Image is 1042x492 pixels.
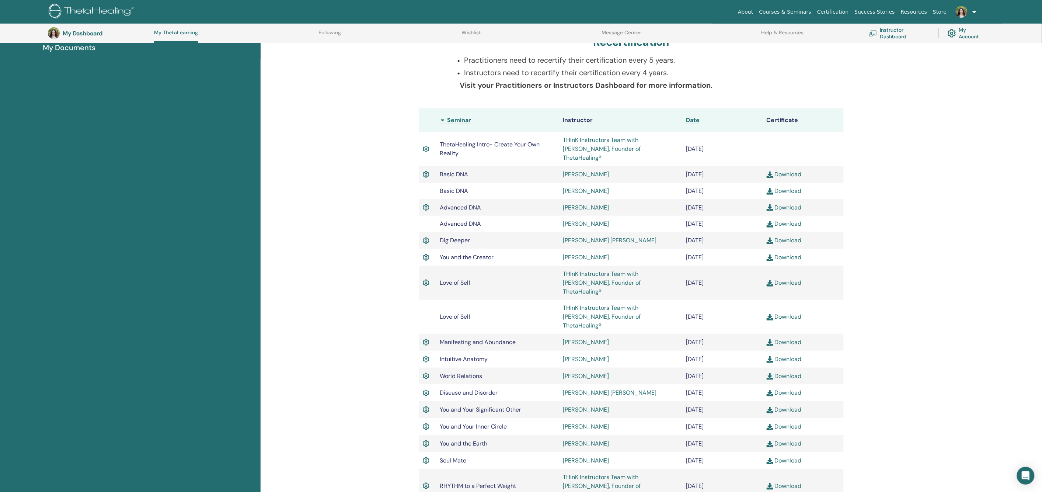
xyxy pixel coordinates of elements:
[461,30,481,41] a: Wishlist
[682,183,763,199] td: [DATE]
[440,355,488,363] span: Intuitive Anatomy
[423,337,429,347] img: Active Certificate
[440,204,481,211] span: Advanced DNA
[767,236,802,244] a: Download
[563,253,609,261] a: [PERSON_NAME]
[956,6,968,18] img: default.jpg
[767,390,773,396] img: download.svg
[423,371,429,381] img: Active Certificate
[318,30,341,41] a: Following
[735,5,756,19] a: About
[440,141,540,157] span: ThetaHealing Intro- Create Your Own Reality
[423,278,429,288] img: Active Certificate
[682,166,763,183] td: [DATE]
[440,236,470,244] span: Dig Deeper
[814,5,851,19] a: Certification
[767,339,773,346] img: download.svg
[440,372,482,380] span: World Relations
[423,456,429,465] img: Active Certificate
[682,216,763,232] td: [DATE]
[440,423,507,430] span: You and Your Inner Circle
[682,418,763,435] td: [DATE]
[763,108,844,132] th: Certificate
[423,388,429,398] img: Active Certificate
[563,220,609,228] a: [PERSON_NAME]
[767,458,773,464] img: download.svg
[767,313,802,321] a: Download
[464,55,807,66] p: Practitioners need to recertify their certification every 5 years.
[682,249,763,266] td: [DATE]
[682,452,763,469] td: [DATE]
[767,220,802,228] a: Download
[767,170,802,178] a: Download
[948,25,987,41] a: My Account
[423,144,429,154] img: Active Certificate
[682,401,763,418] td: [DATE]
[767,440,802,447] a: Download
[440,313,470,321] span: Love of Self
[682,351,763,368] td: [DATE]
[682,435,763,452] td: [DATE]
[440,457,466,464] span: Soul Mate
[762,30,804,41] a: Help & Resources
[563,270,641,295] a: THInK Instructors Team with [PERSON_NAME], Founder of ThetaHealing®
[440,482,516,490] span: RHYTHM to a Perfect Weight
[682,384,763,401] td: [DATE]
[682,199,763,216] td: [DATE]
[1017,467,1035,485] div: Open Intercom Messenger
[423,405,429,415] img: Active Certificate
[423,203,429,212] img: Active Certificate
[460,80,712,90] b: Visit your Practitioners or Instructors Dashboard for more information.
[440,220,481,228] span: Advanced DNA
[563,187,609,195] a: [PERSON_NAME]
[563,372,609,380] a: [PERSON_NAME]
[440,187,468,195] span: Basic DNA
[767,188,773,195] img: download.svg
[869,30,877,37] img: chalkboard-teacher.svg
[49,4,137,20] img: logo.png
[682,266,763,300] td: [DATE]
[593,35,669,49] h3: Recertification
[563,355,609,363] a: [PERSON_NAME]
[563,423,609,430] a: [PERSON_NAME]
[563,304,641,329] a: THInK Instructors Team with [PERSON_NAME], Founder of ThetaHealing®
[563,457,609,464] a: [PERSON_NAME]
[767,423,802,430] a: Download
[767,187,802,195] a: Download
[682,132,763,166] td: [DATE]
[423,253,429,262] img: Active Certificate
[43,42,95,53] span: My Documents
[440,170,468,178] span: Basic DNA
[686,116,700,124] a: Date
[423,236,429,246] img: Active Certificate
[767,238,773,244] img: download.svg
[563,338,609,346] a: [PERSON_NAME]
[563,406,609,413] a: [PERSON_NAME]
[767,389,802,396] a: Download
[563,440,609,447] a: [PERSON_NAME]
[767,204,802,211] a: Download
[767,406,802,413] a: Download
[423,439,429,448] img: Active Certificate
[682,368,763,385] td: [DATE]
[682,334,763,351] td: [DATE]
[563,170,609,178] a: [PERSON_NAME]
[767,204,773,211] img: download.svg
[63,30,136,37] h3: My Dashboard
[767,221,773,228] img: download.svg
[563,389,656,396] a: [PERSON_NAME] [PERSON_NAME]
[440,440,487,447] span: You and the Earth
[767,338,802,346] a: Download
[559,108,682,132] th: Instructor
[682,300,763,334] td: [DATE]
[682,232,763,249] td: [DATE]
[767,457,802,464] a: Download
[423,422,429,432] img: Active Certificate
[767,372,802,380] a: Download
[767,355,802,363] a: Download
[440,253,494,261] span: You and the Creator
[767,407,773,413] img: download.svg
[563,204,609,211] a: [PERSON_NAME]
[154,30,198,43] a: My ThetaLearning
